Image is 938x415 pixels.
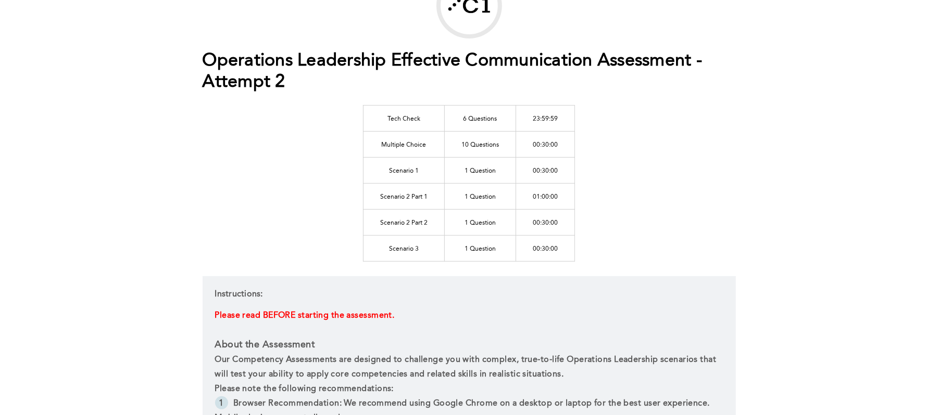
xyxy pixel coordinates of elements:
[445,105,516,131] td: 6 Questions
[445,157,516,183] td: 1 Question
[364,131,445,157] td: Multiple Choice
[516,131,575,157] td: 00:30:00
[445,131,516,157] td: 10 Questions
[445,235,516,261] td: 1 Question
[516,183,575,209] td: 01:00:00
[445,209,516,235] td: 1 Question
[364,209,445,235] td: Scenario 2 Part 2
[364,157,445,183] td: Scenario 1
[364,105,445,131] td: Tech Check
[203,50,736,93] h1: Operations Leadership Effective Communication Assessment - Attempt 2
[215,385,394,393] span: Please note the following recommendations:
[445,183,516,209] td: 1 Question
[215,340,315,349] strong: About the Assessment
[364,183,445,209] td: Scenario 2 Part 1
[516,235,575,261] td: 00:30:00
[215,356,719,379] span: Our Competency Assessments are designed to challenge you with complex, true-to-life Operations Le...
[516,105,575,131] td: 23:59:59
[516,209,575,235] td: 00:30:00
[215,312,395,320] span: Please read BEFORE starting the assessment.
[364,235,445,261] td: Scenario 3
[516,157,575,183] td: 00:30:00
